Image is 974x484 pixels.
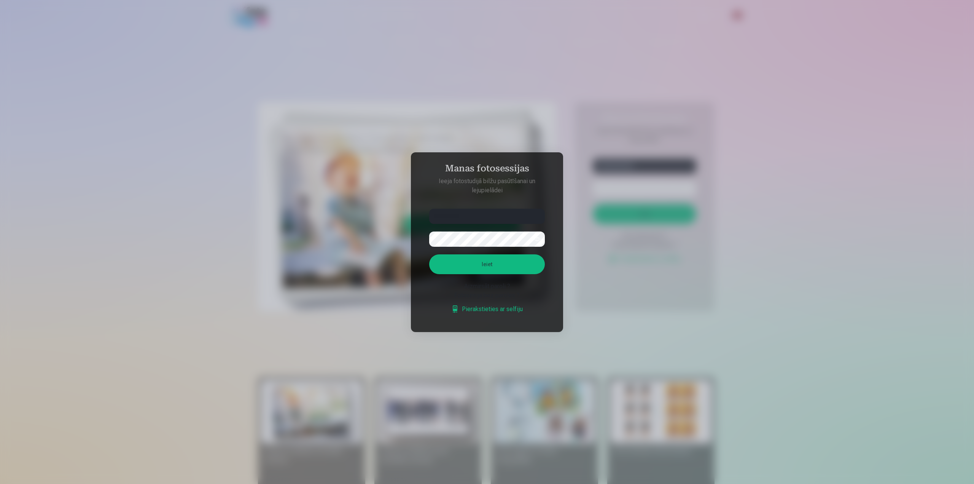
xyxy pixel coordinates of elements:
[422,177,552,195] p: Ieeja fotostudijā bilžu pasūtīšanai un lejupielādei
[429,291,545,300] div: Fotosesija bez paroles ?
[422,163,552,177] h4: Manas fotosessijas
[429,282,545,291] div: Aizmirsāt paroli ?
[429,254,545,274] button: Ieiet
[451,305,523,314] a: Pierakstieties ar selfiju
